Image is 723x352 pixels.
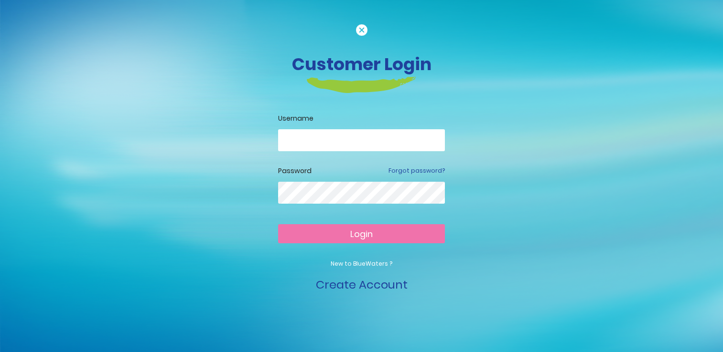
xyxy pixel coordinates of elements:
[316,277,408,292] a: Create Account
[350,228,373,240] span: Login
[307,77,416,93] img: login-heading-border.png
[278,259,445,268] p: New to BlueWaters ?
[97,54,627,74] h3: Customer Login
[388,166,445,175] a: Forgot password?
[356,24,367,36] img: cancel
[278,224,445,243] button: Login
[278,166,312,176] label: Password
[278,114,445,124] label: Username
